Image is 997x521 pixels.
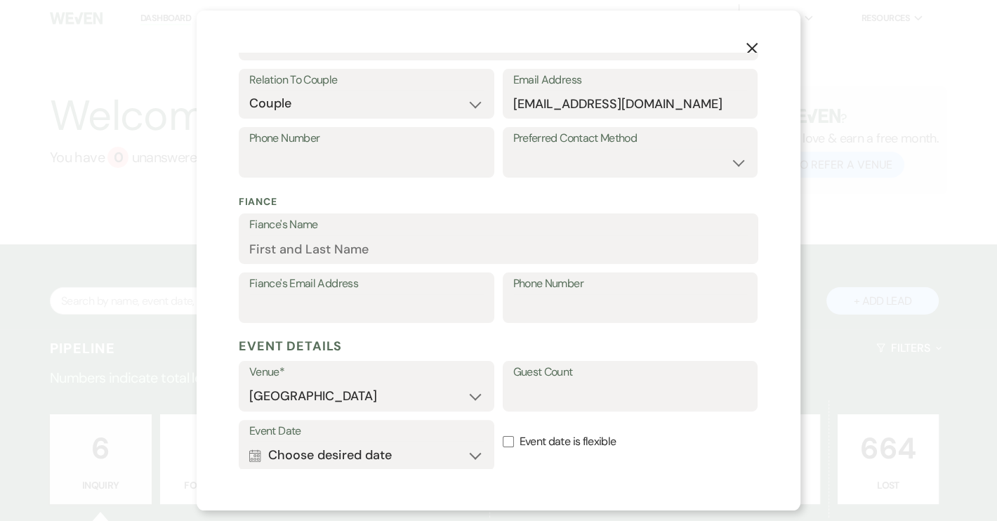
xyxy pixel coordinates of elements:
[239,336,758,357] h5: Event Details
[513,274,748,294] label: Phone Number
[503,436,514,447] input: Event date is flexible
[513,362,748,383] label: Guest Count
[513,70,748,91] label: Email Address
[249,441,484,469] button: Choose desired date
[239,194,758,209] p: Fiance
[249,70,484,91] label: Relation To Couple
[249,215,748,235] label: Fiance's Name
[249,274,484,294] label: Fiance's Email Address
[249,362,484,383] label: Venue*
[503,420,758,464] label: Event date is flexible
[249,128,484,149] label: Phone Number
[249,421,484,442] label: Event Date
[249,235,748,263] input: First and Last Name
[513,128,748,149] label: Preferred Contact Method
